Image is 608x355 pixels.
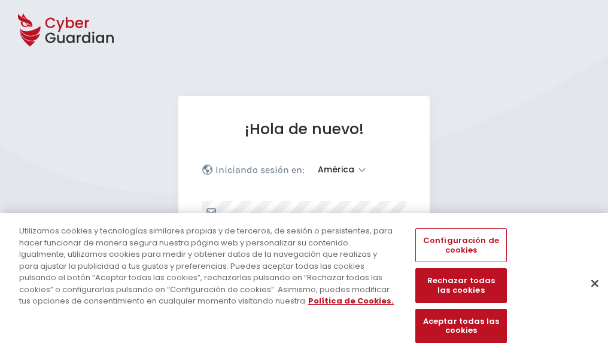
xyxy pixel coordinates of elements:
[415,228,506,262] button: Configuración de cookies, Abre el cuadro de diálogo del centro de preferencias.
[215,164,305,176] p: Iniciando sesión en:
[415,309,506,343] button: Aceptar todas las cookies
[582,270,608,296] button: Cerrar
[19,225,397,307] div: Utilizamos cookies y tecnologías similares propias y de terceros, de sesión o persistentes, para ...
[202,120,406,138] h1: ¡Hola de nuevo!
[308,295,394,307] a: Más información sobre su privacidad, se abre en una nueva pestaña
[415,269,506,303] button: Rechazar todas las cookies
